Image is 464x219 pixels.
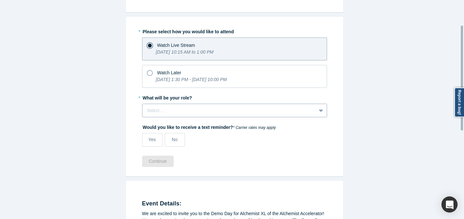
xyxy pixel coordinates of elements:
[172,137,178,142] span: No
[454,88,464,117] a: Report a bug!
[149,137,156,142] span: Yes
[156,77,227,82] i: [DATE] 1:30 PM - [DATE] 10:00 PM
[233,125,276,130] em: * Carrier rates may apply
[142,156,174,167] button: Continue
[142,92,327,101] label: What will be your role?
[142,26,327,35] label: Please select how you would like to attend
[142,200,182,207] strong: Event Details:
[157,43,195,48] span: Watch Live Stream
[142,210,327,217] div: We are excited to invite you to the Demo Day for Alchemist XL of the Alchemist Accelerator!
[156,49,214,55] i: [DATE] 10:15 AM to 1:00 PM
[157,70,181,75] span: Watch Later
[142,122,327,131] label: Would you like to receive a text reminder?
